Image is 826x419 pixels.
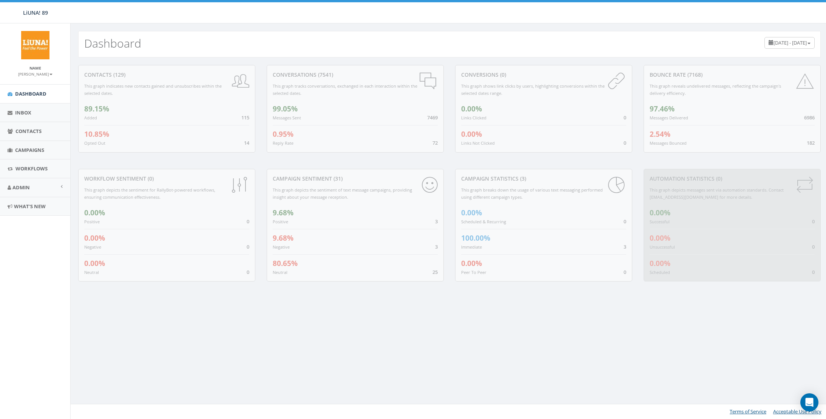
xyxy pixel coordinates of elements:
[461,115,486,121] small: Links Clicked
[84,244,101,250] small: Negative
[29,65,41,71] small: Name
[273,140,293,146] small: Reply Rate
[435,243,438,250] span: 3
[84,83,222,96] small: This graph indicates new contacts gained and unsubscribes within the selected dates.
[273,244,290,250] small: Negative
[461,219,506,224] small: Scheduled & Recurring
[84,140,105,146] small: Opted Out
[15,147,44,153] span: Campaigns
[273,83,417,96] small: This graph tracks conversations, exchanged in each interaction within the selected dates.
[650,115,688,121] small: Messages Delivered
[273,269,287,275] small: Neutral
[317,71,333,78] span: (7541)
[84,233,105,243] span: 0.00%
[273,258,298,268] span: 80.65%
[624,243,626,250] span: 3
[461,175,626,182] div: Campaign Statistics
[686,71,702,78] span: (7168)
[461,140,495,146] small: Links Not Clicked
[84,37,141,49] h2: Dashboard
[21,31,49,59] img: LiUNA!.jpg
[432,269,438,275] span: 25
[624,139,626,146] span: 0
[84,187,215,200] small: This graph depicts the sentiment for RallyBot-powered workflows, ensuring communication effective...
[15,90,46,97] span: Dashboard
[461,208,482,218] span: 0.00%
[247,218,249,225] span: 0
[23,9,48,16] span: LiUNA! 89
[112,71,125,78] span: (129)
[84,115,97,121] small: Added
[15,109,31,116] span: Inbox
[15,128,42,135] span: Contacts
[84,129,109,139] span: 10.85%
[461,129,482,139] span: 0.00%
[461,244,482,250] small: Immediate
[461,104,482,114] span: 0.00%
[273,104,298,114] span: 99.05%
[14,203,46,210] span: What's New
[624,269,626,275] span: 0
[650,129,670,139] span: 2.54%
[730,408,766,415] a: Terms of Service
[774,39,807,46] span: [DATE] - [DATE]
[432,139,438,146] span: 72
[812,218,815,225] span: 0
[273,187,412,200] small: This graph depicts the sentiment of text message campaigns, providing insight about your message ...
[18,70,52,77] a: [PERSON_NAME]
[461,258,482,268] span: 0.00%
[624,218,626,225] span: 0
[241,114,249,121] span: 115
[461,269,486,275] small: Peer To Peer
[332,175,343,182] span: (31)
[650,140,687,146] small: Messages Bounced
[650,104,675,114] span: 97.46%
[461,187,603,200] small: This graph breaks down the usage of various text messaging performed using different campaign types.
[650,187,784,200] small: This graph depicts messages sent via automation standards. Contact [EMAIL_ADDRESS][DOMAIN_NAME] f...
[273,219,288,224] small: Positive
[427,114,438,121] span: 7469
[812,269,815,275] span: 0
[519,175,526,182] span: (3)
[804,114,815,121] span: 6986
[499,71,506,78] span: (0)
[84,258,105,268] span: 0.00%
[650,83,781,96] small: This graph reveals undelivered messages, reflecting the campaign's delivery efficiency.
[146,175,154,182] span: (0)
[807,139,815,146] span: 182
[273,115,301,121] small: Messages Sent
[247,243,249,250] span: 0
[84,208,105,218] span: 0.00%
[244,139,249,146] span: 14
[84,219,100,224] small: Positive
[273,208,293,218] span: 9.68%
[435,218,438,225] span: 3
[800,393,818,411] div: Open Intercom Messenger
[15,165,48,172] span: Workflows
[650,175,815,182] div: Automation Statistics
[650,233,670,243] span: 0.00%
[650,269,670,275] small: Scheduled
[12,184,30,191] span: Admin
[773,408,821,415] a: Acceptable Use Policy
[715,175,722,182] span: (0)
[650,71,815,79] div: Bounce Rate
[273,233,293,243] span: 9.68%
[84,269,99,275] small: Neutral
[84,104,109,114] span: 89.15%
[650,244,675,250] small: Unsuccessful
[273,71,438,79] div: conversations
[624,114,626,121] span: 0
[461,83,605,96] small: This graph shows link clicks by users, highlighting conversions within the selected dates range.
[84,175,249,182] div: Workflow Sentiment
[812,243,815,250] span: 0
[650,208,670,218] span: 0.00%
[18,71,52,77] small: [PERSON_NAME]
[273,129,293,139] span: 0.95%
[84,71,249,79] div: contacts
[650,258,670,268] span: 0.00%
[247,269,249,275] span: 0
[461,233,490,243] span: 100.00%
[461,71,626,79] div: conversions
[273,175,438,182] div: Campaign Sentiment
